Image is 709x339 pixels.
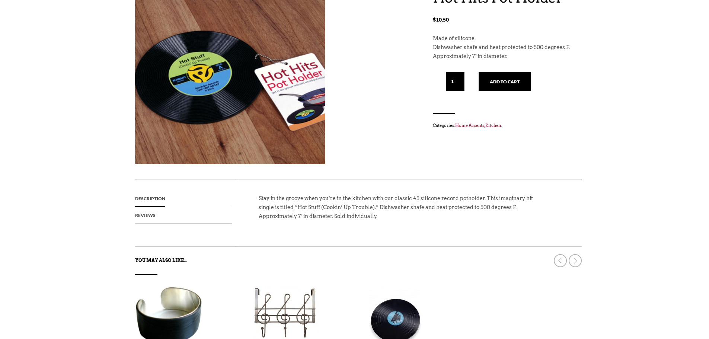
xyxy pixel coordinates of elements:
p: Dishwasher shafe and heat protected to 500 degrees F. [433,43,574,52]
a: Home Accents [455,123,484,128]
span: Categories: , . [433,121,574,129]
p: Approximately 7″ in diameter. [433,52,574,61]
a: Description [135,191,165,207]
input: Qty [446,72,464,91]
a: Kitchen [485,123,501,128]
span: $ [433,16,436,23]
strong: You may also like… [135,258,187,263]
p: Made of silicone. [433,34,574,43]
bdi: 10.50 [433,16,449,23]
a: Reviews [135,207,156,224]
button: Add to cart [479,72,531,91]
p: Stay in the groove when you’re in the kitchen with our classic 45 silicone record potholder. This... [259,194,534,228]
